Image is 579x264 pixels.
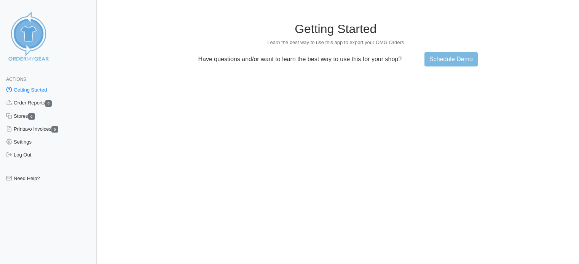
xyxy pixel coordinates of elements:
[424,52,478,66] a: Schedule Demo
[28,113,35,120] span: 0
[108,39,564,46] p: Learn the best way to use this app to export your OMG Orders
[108,22,564,36] h1: Getting Started
[6,77,26,82] span: Actions
[45,100,52,107] span: 0
[51,126,58,133] span: 0
[194,56,407,63] p: Have questions and/or want to learn the best way to use this for your shop?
